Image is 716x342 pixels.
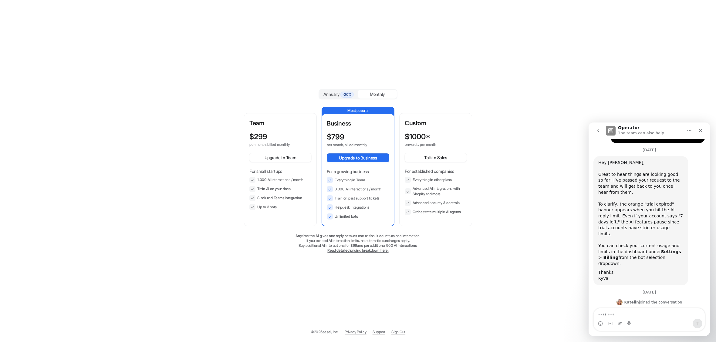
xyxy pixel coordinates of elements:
[327,177,389,183] li: Everything in Team
[327,142,378,147] p: per month, billed monthly
[327,133,344,141] p: $ 799
[249,204,311,210] li: Up to 3 bots
[249,186,311,192] li: Train AI on your docs
[249,153,311,162] button: Upgrade to Team
[327,186,389,192] li: 3,000 AI interactions / month
[405,177,467,183] li: Everything in other plans
[405,132,430,141] p: $ 1000*
[244,233,472,238] p: Anytime the AI gives one reply or takes one action, it counts as one interaction.
[249,142,300,147] p: per month, billed monthly
[405,209,467,215] li: Orchestrate multiple AI agents
[327,248,388,253] a: Read detailed pricing breakdown here.
[345,329,366,335] a: Privacy Policy
[249,119,311,128] p: Team
[327,204,389,210] li: Helpdesk integrations
[358,90,397,99] div: Monthly
[249,168,311,174] p: For small startups
[405,168,467,174] p: For established companies
[405,142,456,147] p: onwards, per month
[249,132,267,141] p: $ 299
[327,195,389,201] li: Train on past support tickets
[249,177,311,183] li: 1,000 AI interactions / month
[244,238,472,243] p: If you exceed AI interaction limits, no automatic surcharges apply.
[373,329,385,335] span: Support
[311,329,339,335] p: © 2025 eesel, Inc.
[405,200,467,206] li: Advanced security & controls
[589,122,710,336] iframe: Intercom live chat
[327,119,389,128] p: Business
[322,107,394,114] p: Most popular
[405,153,467,162] button: Talk to Sales
[391,329,405,335] a: Sign Out
[340,92,354,98] span: -20%
[405,186,467,197] li: Advanced AI integrations with Shopify and more
[322,91,356,98] div: Annually
[327,213,389,220] li: Unlimited bots
[327,153,389,162] button: Upgrade to Business
[244,243,472,248] p: Buy additional AI interactions for $99/mo per additional 500 AI interactions.
[327,168,389,175] p: For a growing business
[249,195,311,201] li: Slack and Teams integration
[405,119,467,128] p: Custom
